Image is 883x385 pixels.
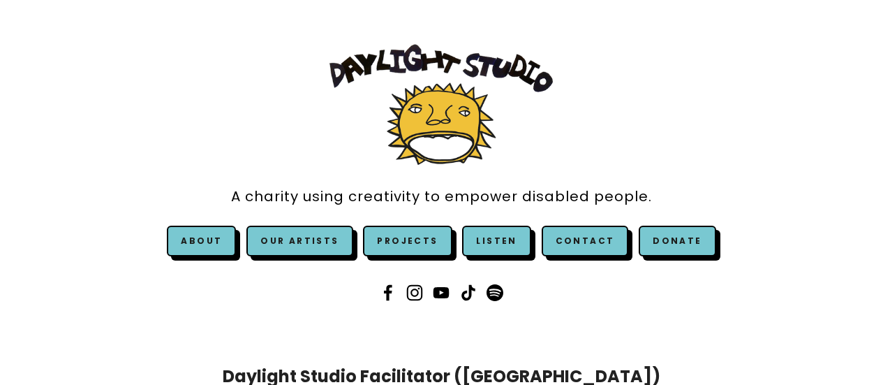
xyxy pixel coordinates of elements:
[363,226,452,256] a: Projects
[329,44,553,165] img: Daylight Studio
[476,235,517,247] a: Listen
[181,235,222,247] a: About
[231,181,652,212] a: A charity using creativity to empower disabled people.
[246,226,353,256] a: Our Artists
[542,226,629,256] a: Contact
[639,226,715,256] a: Donate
